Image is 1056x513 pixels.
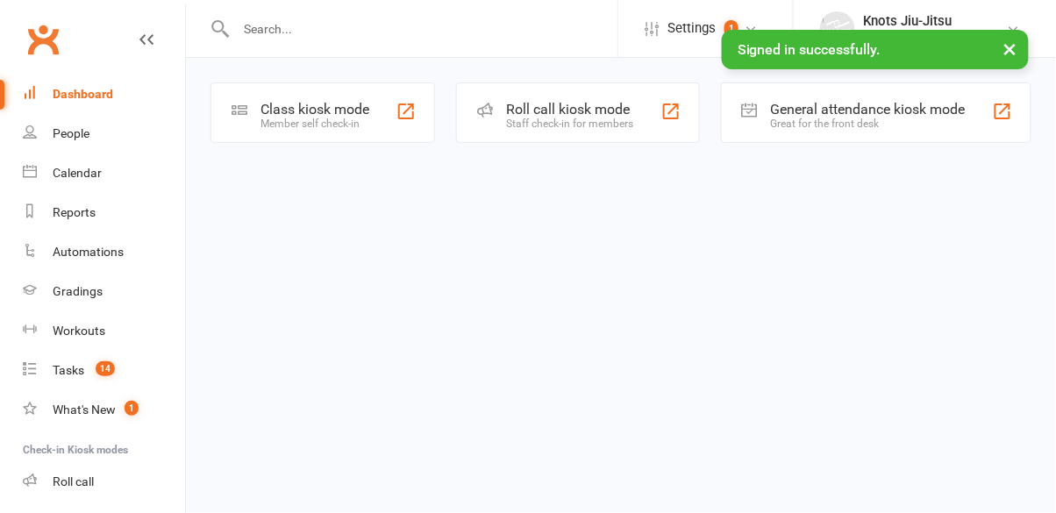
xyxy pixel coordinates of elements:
div: Dashboard [53,87,113,101]
a: Gradings [23,272,185,311]
a: Automations [23,232,185,272]
div: Class kiosk mode [260,101,369,118]
a: Calendar [23,153,185,193]
div: Great for the front desk [771,118,966,130]
div: Gradings [53,284,103,298]
div: Automations [53,245,124,259]
div: Knots Jiu-Jitsu [864,13,953,29]
img: thumb_image1637287962.png [820,11,855,46]
a: Roll call [23,462,185,502]
a: Reports [23,193,185,232]
div: Reports [53,205,96,219]
a: Tasks 14 [23,351,185,390]
div: Member self check-in [260,118,369,130]
div: Knots Jiu-Jitsu [864,29,953,45]
button: × [995,30,1026,68]
a: Clubworx [21,18,65,61]
span: 14 [96,361,115,376]
span: 1 [724,20,738,38]
a: Workouts [23,311,185,351]
div: Staff check-in for members [506,118,633,130]
input: Search... [231,17,617,41]
div: Workouts [53,324,105,338]
div: People [53,126,89,140]
div: Roll call [53,474,94,488]
div: What's New [53,403,116,417]
div: Calendar [53,166,102,180]
span: Settings [667,9,716,48]
span: 1 [125,401,139,416]
a: What's New1 [23,390,185,430]
span: Signed in successfully. [738,41,881,58]
a: People [23,114,185,153]
div: Roll call kiosk mode [506,101,633,118]
a: Dashboard [23,75,185,114]
div: Tasks [53,363,84,377]
div: General attendance kiosk mode [771,101,966,118]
